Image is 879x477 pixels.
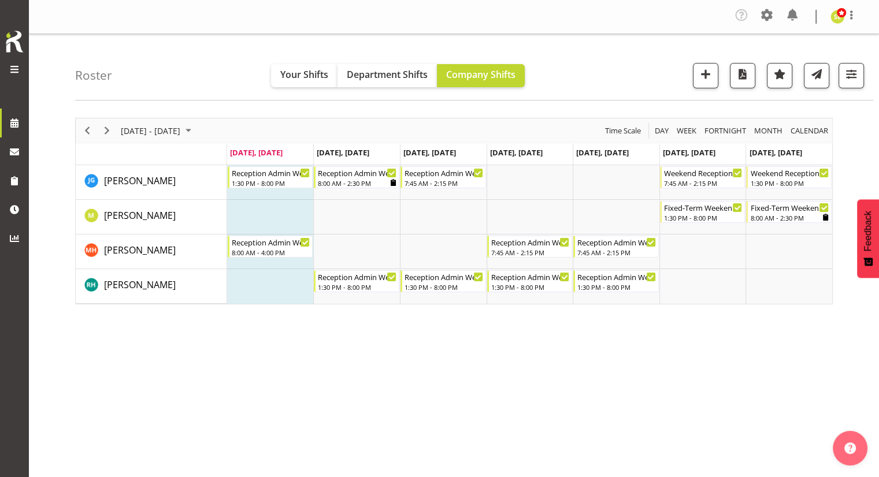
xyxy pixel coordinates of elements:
[99,124,115,138] button: Next
[318,282,396,292] div: 1:30 PM - 8:00 PM
[830,10,844,24] img: sarah-edwards11800.jpg
[750,167,829,178] div: Weekend Reception
[228,236,313,258] div: Margret Hall"s event - Reception Admin Weekday AM Begin From Monday, September 1, 2025 at 8:00:00...
[491,282,570,292] div: 1:30 PM - 8:00 PM
[347,68,428,81] span: Department Shifts
[487,236,573,258] div: Margret Hall"s event - Reception Admin Weekday AM Begin From Thursday, September 4, 2025 at 7:45:...
[318,271,396,282] div: Reception Admin Weekday PM
[703,124,747,138] span: Fortnight
[664,213,743,222] div: 1:30 PM - 8:00 PM
[767,63,792,88] button: Highlight an important date within the roster.
[863,211,873,251] span: Feedback
[491,271,570,282] div: Reception Admin Weekday PM
[603,124,643,138] button: Time Scale
[232,236,310,248] div: Reception Admin Weekday AM
[676,124,698,138] span: Week
[75,69,112,82] h4: Roster
[437,64,525,87] button: Company Shifts
[230,147,283,158] span: [DATE], [DATE]
[77,118,97,143] div: Previous
[750,213,829,222] div: 8:00 AM - 2:30 PM
[405,167,483,178] div: Reception Admin Weekday AM
[746,166,832,188] div: Josephine Godinez"s event - Weekend Reception Begin From Sunday, September 7, 2025 at 1:30:00 PM ...
[104,244,176,256] span: [PERSON_NAME]
[232,248,310,257] div: 8:00 AM - 4:00 PM
[491,248,570,257] div: 7:45 AM - 2:15 PM
[405,178,483,188] div: 7:45 AM - 2:15 PM
[337,64,437,87] button: Department Shifts
[120,124,181,138] span: [DATE] - [DATE]
[317,147,369,158] span: [DATE], [DATE]
[271,64,337,87] button: Your Shifts
[400,166,486,188] div: Josephine Godinez"s event - Reception Admin Weekday AM Begin From Wednesday, September 3, 2025 at...
[405,271,483,282] div: Reception Admin Weekday PM
[660,201,746,223] div: Margie Vuto"s event - Fixed-Term Weekend Reception Begin From Saturday, September 6, 2025 at 1:30...
[3,29,26,54] img: Rosterit icon logo
[573,270,659,292] div: Rochelle Harris"s event - Reception Admin Weekday PM Begin From Friday, September 5, 2025 at 1:30...
[789,124,830,138] button: Month
[752,124,785,138] button: Timeline Month
[654,124,670,138] span: Day
[753,124,784,138] span: Month
[804,63,829,88] button: Send a list of all shifts for the selected filtered period to all rostered employees.
[577,282,656,292] div: 1:30 PM - 8:00 PM
[227,165,832,304] table: Timeline Week of September 1, 2025
[314,166,399,188] div: Josephine Godinez"s event - Reception Admin Weekday AM Begin From Tuesday, September 2, 2025 at 8...
[104,243,176,257] a: [PERSON_NAME]
[573,236,659,258] div: Margret Hall"s event - Reception Admin Weekday AM Begin From Friday, September 5, 2025 at 7:45:00...
[604,124,642,138] span: Time Scale
[318,167,396,178] div: Reception Admin Weekday AM
[403,147,456,158] span: [DATE], [DATE]
[675,124,699,138] button: Timeline Week
[664,178,743,188] div: 7:45 AM - 2:15 PM
[104,278,176,291] span: [PERSON_NAME]
[232,167,310,178] div: Reception Admin Weekday PM
[76,234,227,269] td: Margret Hall resource
[664,202,743,213] div: Fixed-Term Weekend Reception
[104,174,176,188] a: [PERSON_NAME]
[664,167,743,178] div: Weekend Reception
[104,174,176,187] span: [PERSON_NAME]
[653,124,671,138] button: Timeline Day
[104,278,176,292] a: [PERSON_NAME]
[750,202,829,213] div: Fixed-Term Weekend Reception
[491,236,570,248] div: Reception Admin Weekday AM
[660,166,746,188] div: Josephine Godinez"s event - Weekend Reception Begin From Saturday, September 6, 2025 at 7:45:00 A...
[857,199,879,278] button: Feedback - Show survey
[576,147,629,158] span: [DATE], [DATE]
[80,124,95,138] button: Previous
[490,147,543,158] span: [DATE], [DATE]
[839,63,864,88] button: Filter Shifts
[76,200,227,234] td: Margie Vuto resource
[663,147,715,158] span: [DATE], [DATE]
[76,165,227,200] td: Josephine Godinez resource
[314,270,399,292] div: Rochelle Harris"s event - Reception Admin Weekday PM Begin From Tuesday, September 2, 2025 at 1:3...
[75,118,833,304] div: Timeline Week of September 1, 2025
[405,282,483,292] div: 1:30 PM - 8:00 PM
[693,63,718,88] button: Add a new shift
[280,68,328,81] span: Your Shifts
[730,63,755,88] button: Download a PDF of the roster according to the set date range.
[400,270,486,292] div: Rochelle Harris"s event - Reception Admin Weekday PM Begin From Wednesday, September 3, 2025 at 1...
[789,124,829,138] span: calendar
[577,248,656,257] div: 7:45 AM - 2:15 PM
[750,178,829,188] div: 1:30 PM - 8:00 PM
[703,124,748,138] button: Fortnight
[119,124,196,138] button: September 01 - 07, 2025
[749,147,802,158] span: [DATE], [DATE]
[104,208,176,222] a: [PERSON_NAME]
[487,270,573,292] div: Rochelle Harris"s event - Reception Admin Weekday PM Begin From Thursday, September 4, 2025 at 1:...
[746,201,832,223] div: Margie Vuto"s event - Fixed-Term Weekend Reception Begin From Sunday, September 7, 2025 at 8:00:0...
[577,271,656,282] div: Reception Admin Weekday PM
[76,269,227,304] td: Rochelle Harris resource
[446,68,515,81] span: Company Shifts
[228,166,313,188] div: Josephine Godinez"s event - Reception Admin Weekday PM Begin From Monday, September 1, 2025 at 1:...
[97,118,117,143] div: Next
[318,178,396,188] div: 8:00 AM - 2:30 PM
[232,178,310,188] div: 1:30 PM - 8:00 PM
[844,442,856,454] img: help-xxl-2.png
[577,236,656,248] div: Reception Admin Weekday AM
